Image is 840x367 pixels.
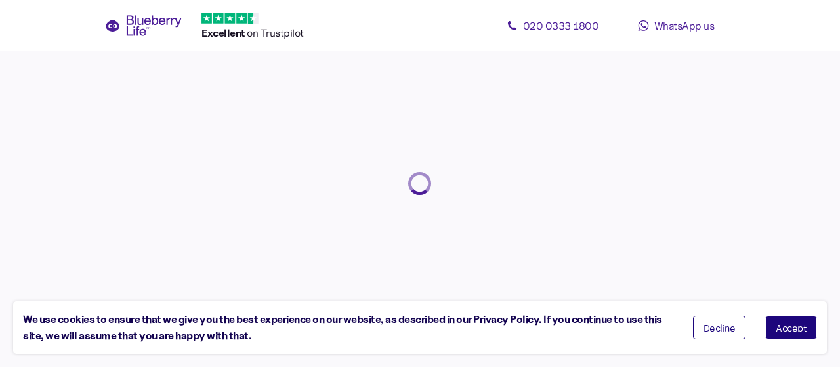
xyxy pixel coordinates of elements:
span: WhatsApp us [654,19,715,32]
span: on Trustpilot [247,26,304,39]
span: Decline [703,323,736,332]
a: 020 0333 1800 [493,12,612,39]
div: We use cookies to ensure that we give you the best experience on our website, as described in our... [23,311,673,344]
span: Excellent ️ [201,26,247,39]
a: WhatsApp us [617,12,735,39]
button: Accept cookies [765,316,817,339]
span: Accept [776,323,807,332]
span: 020 0333 1800 [523,19,599,32]
button: Decline cookies [693,316,746,339]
